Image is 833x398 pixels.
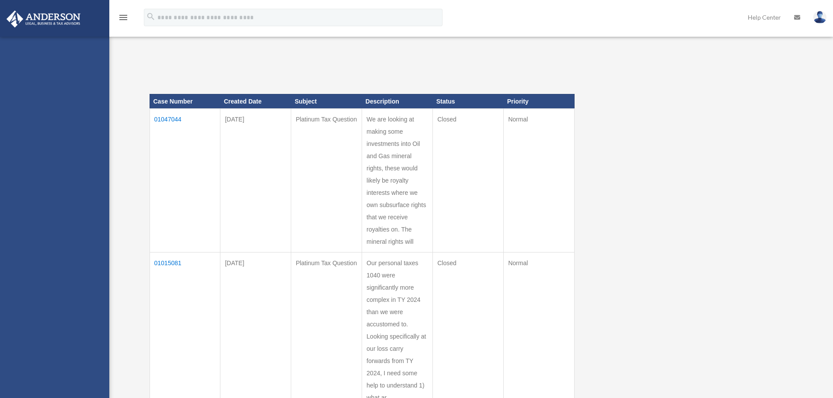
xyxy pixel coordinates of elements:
th: Created Date [220,94,291,109]
td: 01047044 [150,109,220,253]
td: Platinum Tax Question [291,109,362,253]
td: [DATE] [220,109,291,253]
a: menu [118,15,129,23]
th: Status [433,94,504,109]
i: search [146,12,156,21]
img: User Pic [813,11,826,24]
td: Normal [504,109,575,253]
td: We are looking at making some investments into Oil and Gas mineral rights, these would likely be ... [362,109,433,253]
td: Closed [433,109,504,253]
th: Case Number [150,94,220,109]
th: Description [362,94,433,109]
th: Subject [291,94,362,109]
img: Anderson Advisors Platinum Portal [4,10,83,28]
i: menu [118,12,129,23]
th: Priority [504,94,575,109]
